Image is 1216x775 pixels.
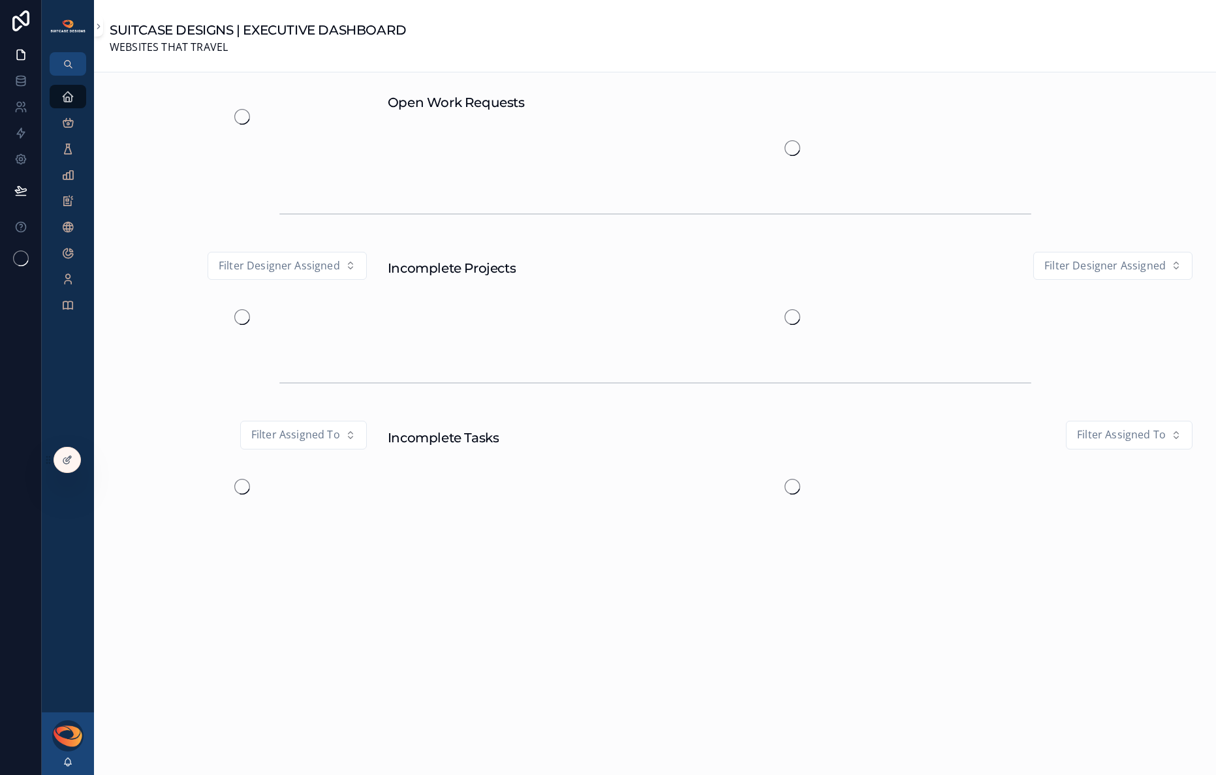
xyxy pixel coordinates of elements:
button: Select Button [240,421,367,449]
span: WEBSITES THAT TRAVEL [110,39,407,56]
h1: Incomplete Projects [388,259,516,277]
button: Select Button [1033,252,1193,281]
span: Filter Designer Assigned [1044,258,1166,275]
h1: Open Work Requests [388,93,525,112]
span: Filter Assigned To [251,427,340,444]
img: App logo [50,19,86,33]
button: Select Button [208,252,367,281]
div: scrollable content [42,76,94,334]
span: Filter Assigned To [1077,427,1166,444]
h1: Incomplete Tasks [388,429,499,447]
button: Select Button [1066,421,1193,449]
h1: SUITCASE DESIGNS | EXECUTIVE DASHBOARD [110,21,407,39]
span: Filter Designer Assigned [219,258,340,275]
